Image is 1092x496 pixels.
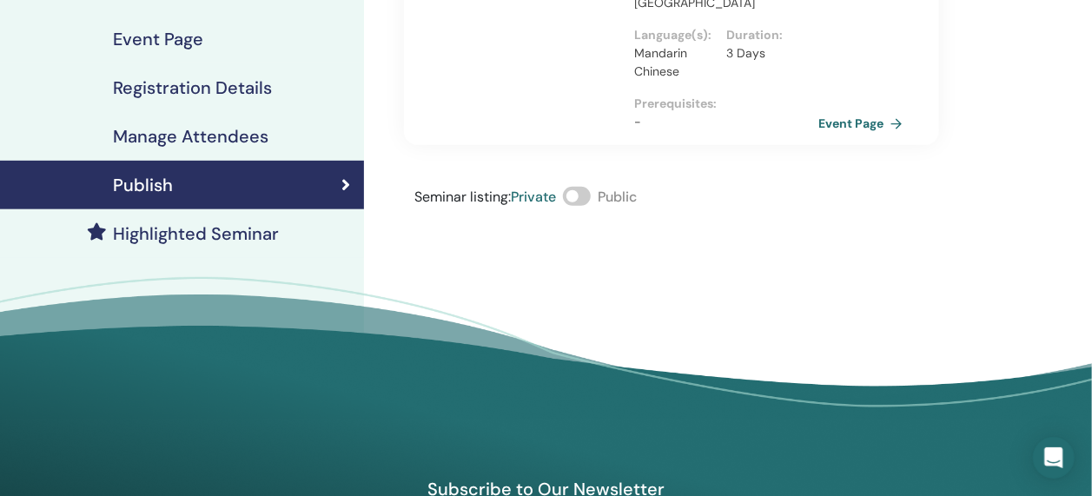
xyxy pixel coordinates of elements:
h4: Registration Details [113,77,272,98]
p: Mandarin Chinese [634,44,716,81]
a: Event Page [818,110,910,136]
h4: Manage Attendees [113,126,268,147]
h4: Publish [113,175,173,195]
h4: Event Page [113,29,203,50]
span: Public [598,188,637,206]
p: Prerequisites : [634,95,818,113]
p: Language(s) : [634,26,716,44]
p: - [634,113,818,131]
p: 3 Days [726,44,808,63]
div: Open Intercom Messenger [1033,437,1075,479]
h4: Highlighted Seminar [113,223,279,244]
p: Duration : [726,26,808,44]
span: Private [511,188,556,206]
span: Seminar listing : [414,188,511,206]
